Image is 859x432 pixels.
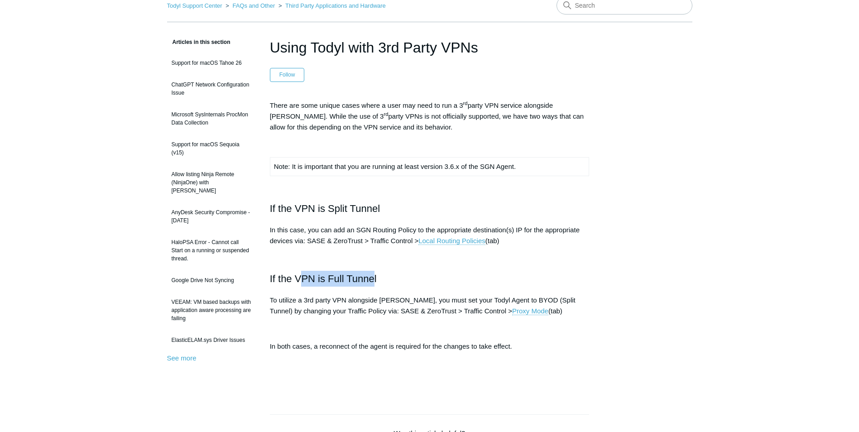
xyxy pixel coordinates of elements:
[167,272,256,289] a: Google Drive Not Syncing
[167,166,256,199] a: Allow listing Ninja Remote (NinjaOne) with [PERSON_NAME]
[167,204,256,229] a: AnyDesk Security Compromise - [DATE]
[167,54,256,72] a: Support for macOS Tahoe 26
[277,2,386,9] li: Third Party Applications and Hardware
[270,271,590,287] h2: If the VPN is Full Tunnel
[167,39,230,45] span: Articles in this section
[224,2,277,9] li: FAQs and Other
[270,68,305,82] button: Follow Article
[167,76,256,101] a: ChatGPT Network Configuration Issue
[167,293,256,327] a: VEEAM: VM based backups with application aware processing are failing
[167,234,256,267] a: HaloPSA Error - Cannot call Start on a running or suspended thread.
[418,237,485,245] a: Local Routing Policies
[270,201,590,216] h2: If the VPN is Split Tunnel
[270,295,590,317] p: To utilize a 3rd party VPN alongside [PERSON_NAME], you must set your Todyl Agent to BYOD (Split ...
[167,136,256,161] a: Support for macOS Sequoia (v15)
[512,307,548,315] a: Proxy Mode
[270,341,590,352] p: In both cases, a reconnect of the agent is required for the changes to take effect.
[270,157,589,176] td: Note: It is important that you are running at least version 3.6.x of the SGN Agent.
[270,37,590,58] h1: Using Todyl with 3rd Party VPNs
[167,106,256,131] a: Microsoft SysInternals ProcMon Data Collection
[384,111,388,117] sup: rd
[232,2,275,9] a: FAQs and Other
[463,101,468,106] sup: rd
[167,2,224,9] li: Todyl Support Center
[285,2,386,9] a: Third Party Applications and Hardware
[270,225,590,246] p: In this case, you can add an SGN Routing Policy to the appropriate destination(s) IP for the appr...
[270,100,590,133] p: There are some unique cases where a user may need to run a 3 party VPN service alongside [PERSON_...
[167,2,222,9] a: Todyl Support Center
[167,354,197,362] a: See more
[167,331,256,349] a: ElasticELAM.sys Driver Issues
